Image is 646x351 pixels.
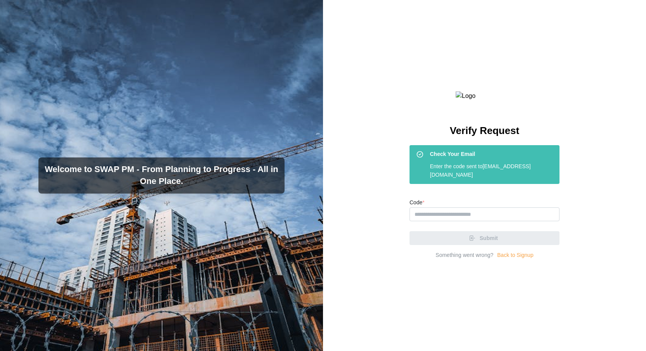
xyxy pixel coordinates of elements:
label: Code [410,199,425,207]
h2: Verify Request [450,124,519,137]
h3: Welcome to SWAP PM - From Planning to Progress - All in One Place. [45,164,278,187]
img: Logo [456,91,513,101]
a: Back to Signup [497,251,533,260]
span: Check Your Email [430,150,475,159]
div: Something went wrong? [436,251,493,260]
div: Enter the code sent to [EMAIL_ADDRESS][DOMAIN_NAME] [430,162,554,179]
